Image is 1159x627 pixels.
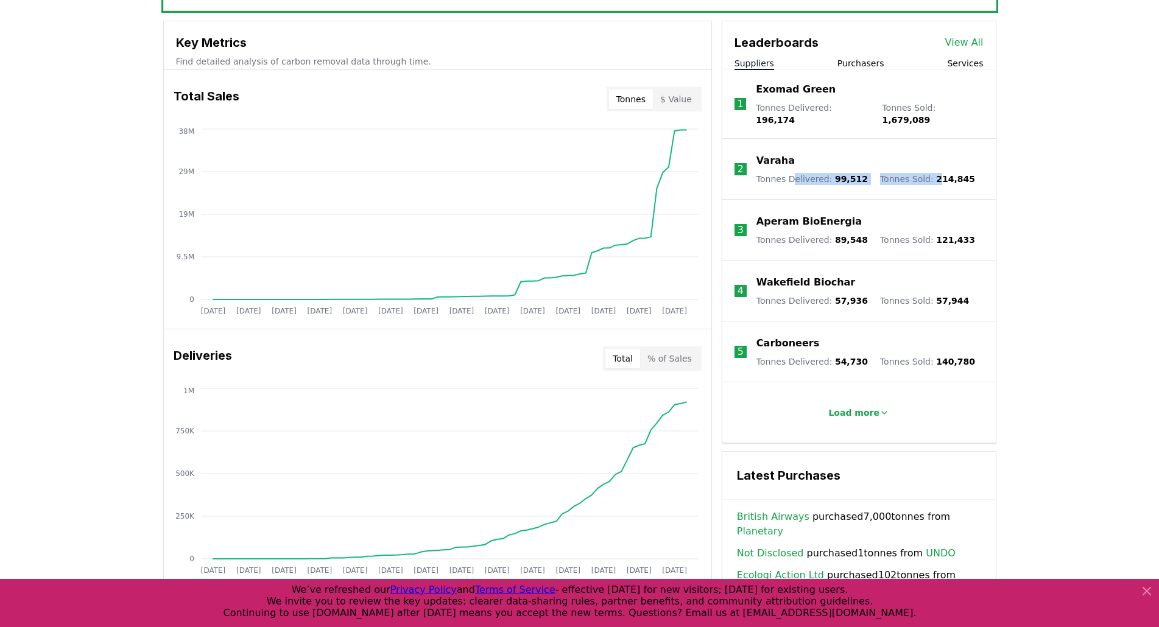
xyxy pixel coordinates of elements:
tspan: [DATE] [272,307,297,315]
tspan: [DATE] [378,566,403,575]
span: 57,936 [835,296,868,306]
tspan: 750K [175,427,195,435]
tspan: [DATE] [627,307,652,315]
tspan: [DATE] [200,566,225,575]
span: 89,548 [835,235,868,245]
h3: Key Metrics [176,33,699,52]
tspan: [DATE] [662,566,687,575]
tspan: [DATE] [520,566,545,575]
a: Exomad Green [756,82,836,97]
button: Tonnes [609,89,653,109]
button: $ Value [653,89,699,109]
tspan: 0 [189,555,194,563]
tspan: 19M [178,210,194,219]
h3: Leaderboards [735,33,819,52]
tspan: [DATE] [272,566,297,575]
p: Tonnes Sold : [880,295,969,307]
span: 57,944 [936,296,969,306]
tspan: [DATE] [342,307,367,315]
a: Wakefield Biochar [756,275,855,290]
a: Planetary [737,524,783,539]
span: 99,512 [835,174,868,184]
a: Carboneers [756,336,819,351]
tspan: [DATE] [236,307,261,315]
button: Total [605,349,640,368]
tspan: [DATE] [307,307,332,315]
tspan: [DATE] [520,307,545,315]
a: Not Disclosed [737,546,804,561]
p: 5 [738,345,744,359]
tspan: [DATE] [378,307,403,315]
p: 3 [738,223,744,237]
span: 54,730 [835,357,868,366]
h3: Latest Purchases [737,466,981,485]
tspan: [DATE] [555,566,580,575]
span: 140,780 [936,357,975,366]
p: Tonnes Delivered : [756,173,868,185]
h3: Total Sales [174,87,239,111]
tspan: [DATE] [484,307,509,315]
tspan: [DATE] [627,566,652,575]
a: Ecologi Action Ltd [737,568,824,583]
tspan: [DATE] [307,566,332,575]
tspan: [DATE] [484,566,509,575]
span: 1,679,089 [882,115,930,125]
p: Tonnes Sold : [882,102,983,126]
p: Load more [828,407,879,419]
p: 4 [738,284,744,298]
tspan: 500K [175,469,195,478]
a: View All [945,35,984,50]
p: 1 [737,97,743,111]
tspan: 250K [175,512,195,520]
tspan: [DATE] [591,566,616,575]
p: Tonnes Sold : [880,356,975,368]
button: Purchasers [837,57,884,69]
span: purchased 7,000 tonnes from [737,510,981,539]
tspan: [DATE] [414,566,439,575]
p: Tonnes Delivered : [756,102,870,126]
tspan: [DATE] [449,307,474,315]
tspan: 0 [189,295,194,304]
tspan: [DATE] [200,307,225,315]
a: British Airways [737,510,809,524]
p: Tonnes Delivered : [756,356,868,368]
p: Tonnes Delivered : [756,234,868,246]
span: 214,845 [936,174,975,184]
p: Tonnes Sold : [880,173,975,185]
tspan: [DATE] [662,307,687,315]
a: Aperam BioEnergia [756,214,862,229]
tspan: [DATE] [414,307,439,315]
tspan: [DATE] [555,307,580,315]
span: 196,174 [756,115,795,125]
tspan: 9.5M [176,253,194,261]
a: Varaha [756,153,795,168]
tspan: [DATE] [449,566,474,575]
button: Services [947,57,983,69]
tspan: [DATE] [236,566,261,575]
span: purchased 102 tonnes from [737,568,981,597]
tspan: 29M [178,167,194,176]
button: Suppliers [735,57,774,69]
span: 121,433 [936,235,975,245]
tspan: 38M [178,127,194,136]
h3: Deliveries [174,346,232,371]
tspan: 1M [183,387,194,395]
tspan: [DATE] [342,566,367,575]
a: UNDO [926,546,956,561]
span: purchased 1 tonnes from [737,546,956,561]
p: Find detailed analysis of carbon removal data through time. [176,55,699,68]
button: % of Sales [640,349,699,368]
p: Tonnes Delivered : [756,295,868,307]
tspan: [DATE] [591,307,616,315]
button: Load more [819,401,899,425]
p: 2 [738,162,744,177]
p: Tonnes Sold : [880,234,975,246]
